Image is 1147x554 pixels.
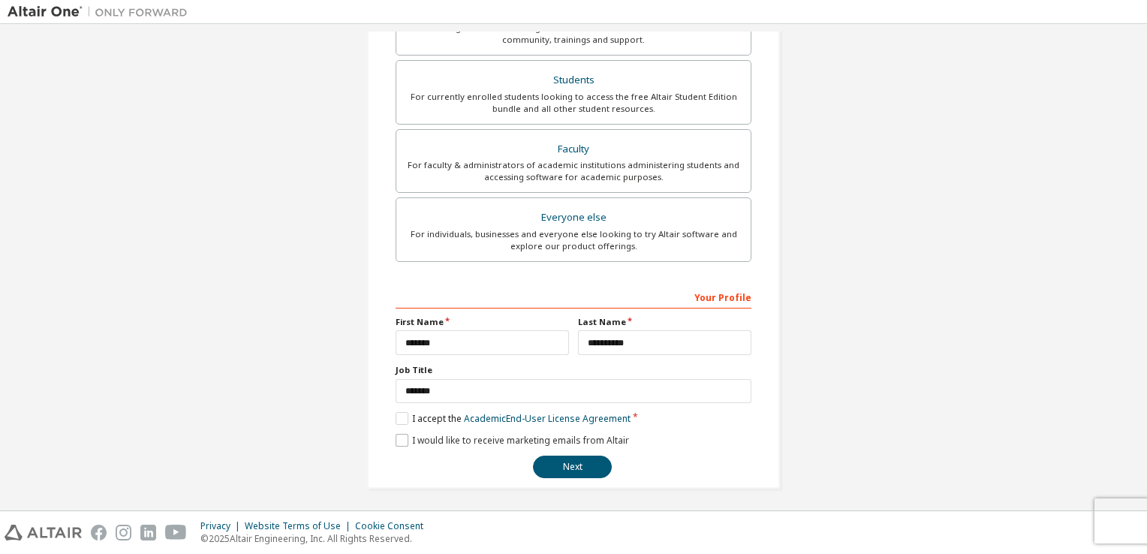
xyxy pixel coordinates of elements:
[200,520,245,532] div: Privacy
[396,316,569,328] label: First Name
[405,228,742,252] div: For individuals, businesses and everyone else looking to try Altair software and explore our prod...
[396,364,751,376] label: Job Title
[116,525,131,540] img: instagram.svg
[396,434,629,447] label: I would like to receive marketing emails from Altair
[140,525,156,540] img: linkedin.svg
[165,525,187,540] img: youtube.svg
[405,70,742,91] div: Students
[405,139,742,160] div: Faculty
[245,520,355,532] div: Website Terms of Use
[533,456,612,478] button: Next
[91,525,107,540] img: facebook.svg
[405,22,742,46] div: For existing customers looking to access software downloads, HPC resources, community, trainings ...
[8,5,195,20] img: Altair One
[405,91,742,115] div: For currently enrolled students looking to access the free Altair Student Edition bundle and all ...
[396,285,751,309] div: Your Profile
[396,412,631,425] label: I accept the
[355,520,432,532] div: Cookie Consent
[578,316,751,328] label: Last Name
[405,159,742,183] div: For faculty & administrators of academic institutions administering students and accessing softwa...
[405,207,742,228] div: Everyone else
[5,525,82,540] img: altair_logo.svg
[200,532,432,545] p: © 2025 Altair Engineering, Inc. All Rights Reserved.
[464,412,631,425] a: Academic End-User License Agreement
